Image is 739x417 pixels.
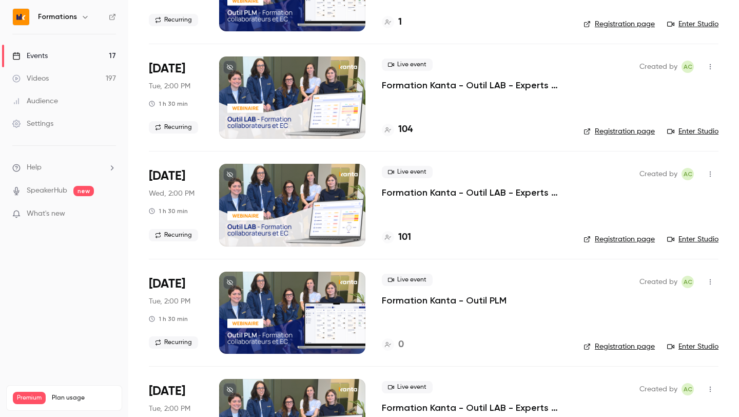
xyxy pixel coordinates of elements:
span: Live event [382,166,433,178]
span: [DATE] [149,168,185,184]
span: Live event [382,381,433,393]
span: AC [684,61,692,73]
a: 104 [382,123,413,137]
a: Registration page [584,342,655,352]
span: Wed, 2:00 PM [149,188,195,199]
div: Sep 3 Wed, 2:00 PM (Europe/Paris) [149,164,203,246]
a: 0 [382,338,404,352]
span: Recurring [149,229,198,241]
span: Created by [639,383,677,395]
span: Created by [639,276,677,288]
h4: 104 [398,123,413,137]
h4: 101 [398,231,411,244]
span: Anaïs Cachelou [682,61,694,73]
a: Registration page [584,19,655,29]
iframe: Noticeable Trigger [104,210,116,219]
span: Plan usage [52,394,115,402]
span: AC [684,276,692,288]
a: Formation Kanta - Outil LAB - Experts Comptables & Collaborateurs [382,79,567,91]
div: Events [12,51,48,61]
a: Formation Kanta - Outil LAB - Experts Comptables & Collaborateurs [382,402,567,414]
div: Sep 2 Tue, 2:00 PM (Europe/Paris) [149,56,203,139]
a: Formation Kanta - Outil LAB - Experts Comptables & Collaborateurs [382,186,567,199]
div: Settings [12,119,53,129]
span: AC [684,383,692,395]
span: Created by [639,61,677,73]
span: Tue, 2:00 PM [149,81,190,91]
span: Premium [13,392,46,404]
a: Formation Kanta - Outil PLM [382,294,507,307]
span: Recurring [149,121,198,134]
span: Created by [639,168,677,180]
div: Videos [12,73,49,84]
span: Help [27,162,42,173]
span: Tue, 2:00 PM [149,404,190,414]
a: Enter Studio [667,19,718,29]
div: 1 h 30 min [149,315,188,323]
div: 1 h 30 min [149,100,188,108]
a: Registration page [584,126,655,137]
span: AC [684,168,692,180]
span: [DATE] [149,276,185,292]
a: Enter Studio [667,126,718,137]
span: What's new [27,208,65,219]
span: Tue, 2:00 PM [149,296,190,307]
span: new [73,186,94,196]
a: Enter Studio [667,234,718,244]
span: Anaïs Cachelou [682,168,694,180]
span: Live event [382,274,433,286]
div: Sep 9 Tue, 2:00 PM (Europe/Paris) [149,272,203,354]
div: 1 h 30 min [149,207,188,215]
span: Recurring [149,14,198,26]
a: 1 [382,15,402,29]
h6: Formations [38,12,77,22]
div: Audience [12,96,58,106]
a: Registration page [584,234,655,244]
span: Recurring [149,336,198,349]
span: [DATE] [149,383,185,400]
a: SpeakerHub [27,185,67,196]
span: Anaïs Cachelou [682,276,694,288]
li: help-dropdown-opener [12,162,116,173]
h4: 1 [398,15,402,29]
img: Formations [13,9,29,25]
span: [DATE] [149,61,185,77]
h4: 0 [398,338,404,352]
a: Enter Studio [667,342,718,352]
span: Anaïs Cachelou [682,383,694,395]
a: 101 [382,231,411,244]
span: Live event [382,59,433,71]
